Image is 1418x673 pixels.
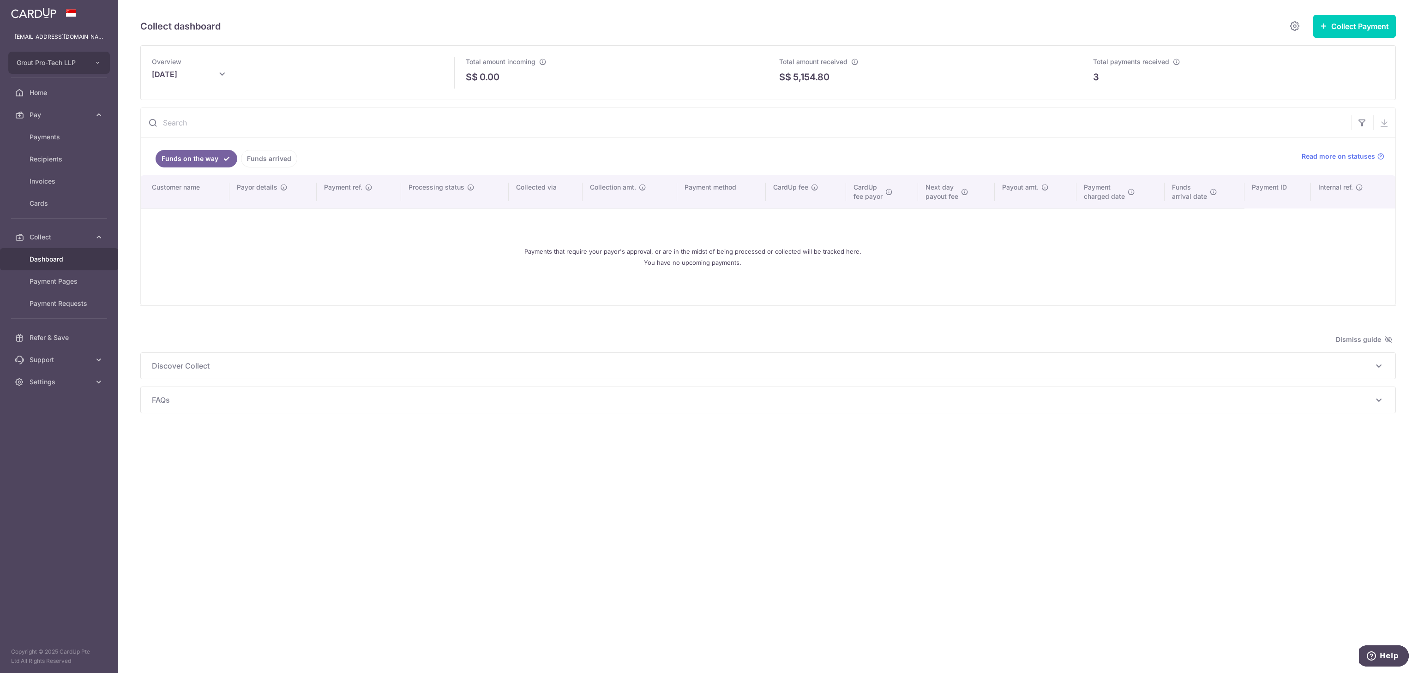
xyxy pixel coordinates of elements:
[1313,15,1396,38] button: Collect Payment
[30,110,90,119] span: Pay
[141,175,229,208] th: Customer name
[480,70,499,84] p: 0.00
[30,277,90,286] span: Payment Pages
[21,6,40,15] span: Help
[30,199,90,208] span: Cards
[141,108,1351,137] input: Search
[30,132,90,142] span: Payments
[590,183,636,192] span: Collection amt.
[1302,152,1384,161] a: Read more on statuses
[1359,645,1409,668] iframe: Opens a widget where you can find more information
[324,183,362,192] span: Payment ref.
[1302,152,1375,161] span: Read more on statuses
[152,216,1233,298] div: Payments that require your payor's approval, or are in the midst of being processed or collected ...
[1093,70,1099,84] p: 3
[30,299,90,308] span: Payment Requests
[152,360,1373,371] span: Discover Collect
[237,183,277,192] span: Payor details
[152,58,181,66] span: Overview
[1336,334,1392,345] span: Dismiss guide
[779,58,847,66] span: Total amount received
[15,32,103,42] p: [EMAIL_ADDRESS][DOMAIN_NAME]
[152,394,1373,405] span: FAQs
[30,333,90,342] span: Refer & Save
[152,394,1384,405] p: FAQs
[30,88,90,97] span: Home
[30,377,90,387] span: Settings
[466,58,535,66] span: Total amount incoming
[779,70,791,84] span: S$
[409,183,464,192] span: Processing status
[773,183,808,192] span: CardUp fee
[30,255,90,264] span: Dashboard
[677,175,766,208] th: Payment method
[17,58,85,67] span: Grout Pro-Tech LLP
[1244,175,1311,208] th: Payment ID
[30,355,90,364] span: Support
[1002,183,1039,192] span: Payout amt.
[140,19,221,34] h5: Collect dashboard
[241,150,297,167] a: Funds arrived
[11,7,56,18] img: CardUp
[1318,183,1353,192] span: Internal ref.
[1172,183,1207,201] span: Funds arrival date
[8,52,110,74] button: Grout Pro-Tech LLP
[793,70,829,84] p: 5,154.80
[30,232,90,242] span: Collect
[30,155,90,164] span: Recipients
[853,183,883,201] span: CardUp fee payor
[152,360,1384,371] p: Discover Collect
[509,175,583,208] th: Collected via
[1084,183,1125,201] span: Payment charged date
[30,177,90,186] span: Invoices
[466,70,478,84] span: S$
[156,150,237,167] a: Funds on the way
[1093,58,1169,66] span: Total payments received
[925,183,958,201] span: Next day payout fee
